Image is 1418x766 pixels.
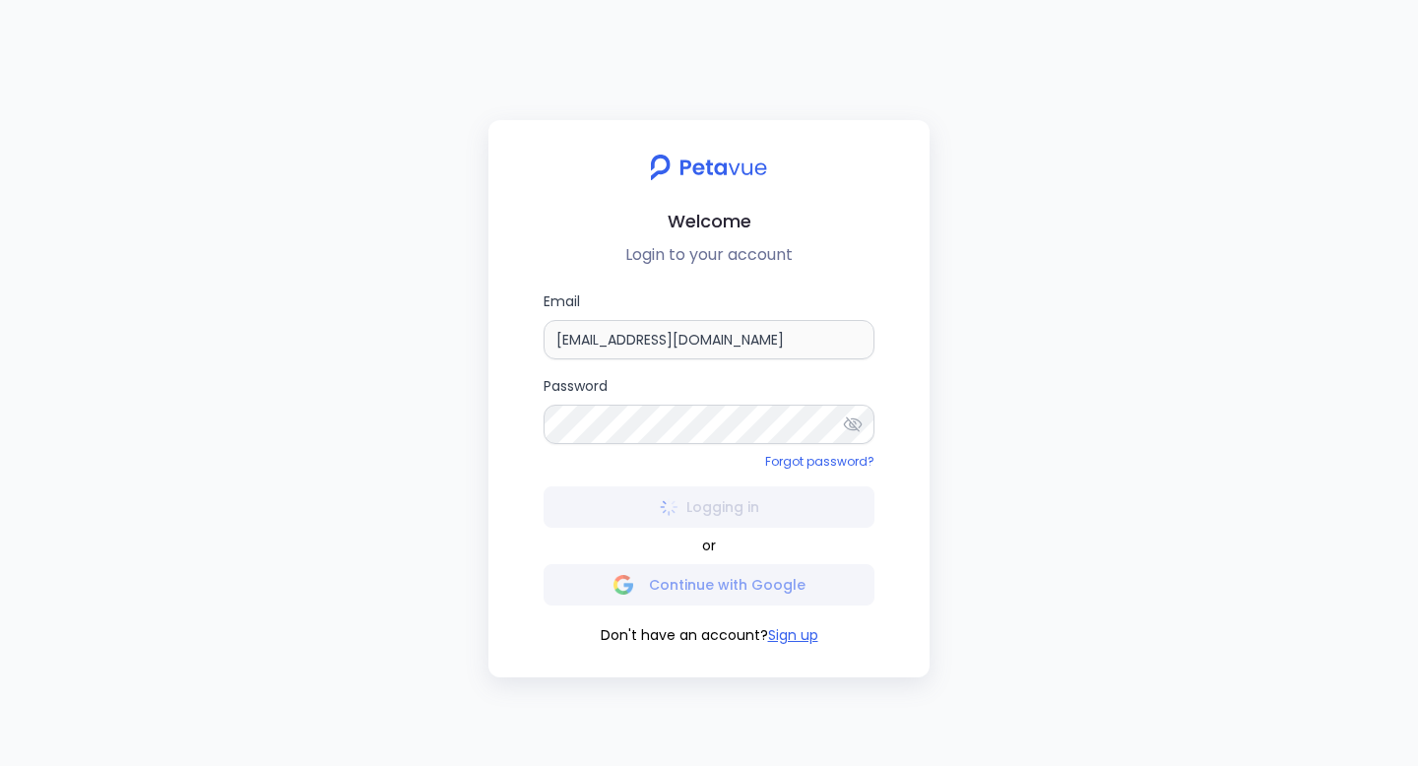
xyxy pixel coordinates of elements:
[768,625,818,646] button: Sign up
[544,290,874,359] label: Email
[544,405,874,444] input: Password
[504,207,914,235] h2: Welcome
[765,453,874,470] a: Forgot password?
[544,375,874,444] label: Password
[504,243,914,267] p: Login to your account
[702,536,716,556] span: or
[601,625,768,646] span: Don't have an account?
[637,144,780,191] img: petavue logo
[544,320,874,359] input: Email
